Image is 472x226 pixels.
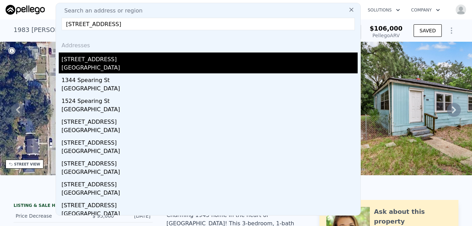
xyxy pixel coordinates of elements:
button: Company [406,4,446,16]
div: [GEOGRAPHIC_DATA] [62,64,358,73]
div: [STREET_ADDRESS] [62,53,358,64]
div: [GEOGRAPHIC_DATA] [62,147,358,157]
div: Price Decrease [16,212,78,219]
div: [STREET_ADDRESS] [62,115,358,126]
button: SAVED [414,24,442,37]
span: $ 95,000 [92,213,114,219]
div: Addresses [59,36,358,53]
div: [GEOGRAPHIC_DATA] [62,168,358,178]
div: [STREET_ADDRESS] [62,199,358,210]
div: [GEOGRAPHIC_DATA] [62,105,358,115]
div: 1344 Spearing St [62,73,358,84]
div: [GEOGRAPHIC_DATA] [62,84,358,94]
div: Pellego ARV [369,32,402,39]
button: Show Options [445,24,458,38]
div: [DATE] [120,212,150,219]
div: [STREET_ADDRESS] [62,136,358,147]
div: STREET VIEW [14,162,40,167]
div: LISTING & SALE HISTORY [14,203,153,210]
div: [STREET_ADDRESS] [62,157,358,168]
span: $106,000 [369,25,402,32]
div: [GEOGRAPHIC_DATA] [62,126,358,136]
div: [GEOGRAPHIC_DATA] [62,210,358,219]
div: 1524 Spearing St [62,94,358,105]
button: Solutions [362,4,406,16]
input: Enter an address, city, region, neighborhood or zip code [62,18,355,30]
div: [GEOGRAPHIC_DATA] [62,189,358,199]
div: [STREET_ADDRESS] [62,178,358,189]
span: Search an address or region [59,7,143,15]
img: Pellego [6,5,45,15]
img: avatar [455,4,466,15]
div: 1983 [PERSON_NAME] St , [GEOGRAPHIC_DATA] , FL 32206 [14,25,195,35]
